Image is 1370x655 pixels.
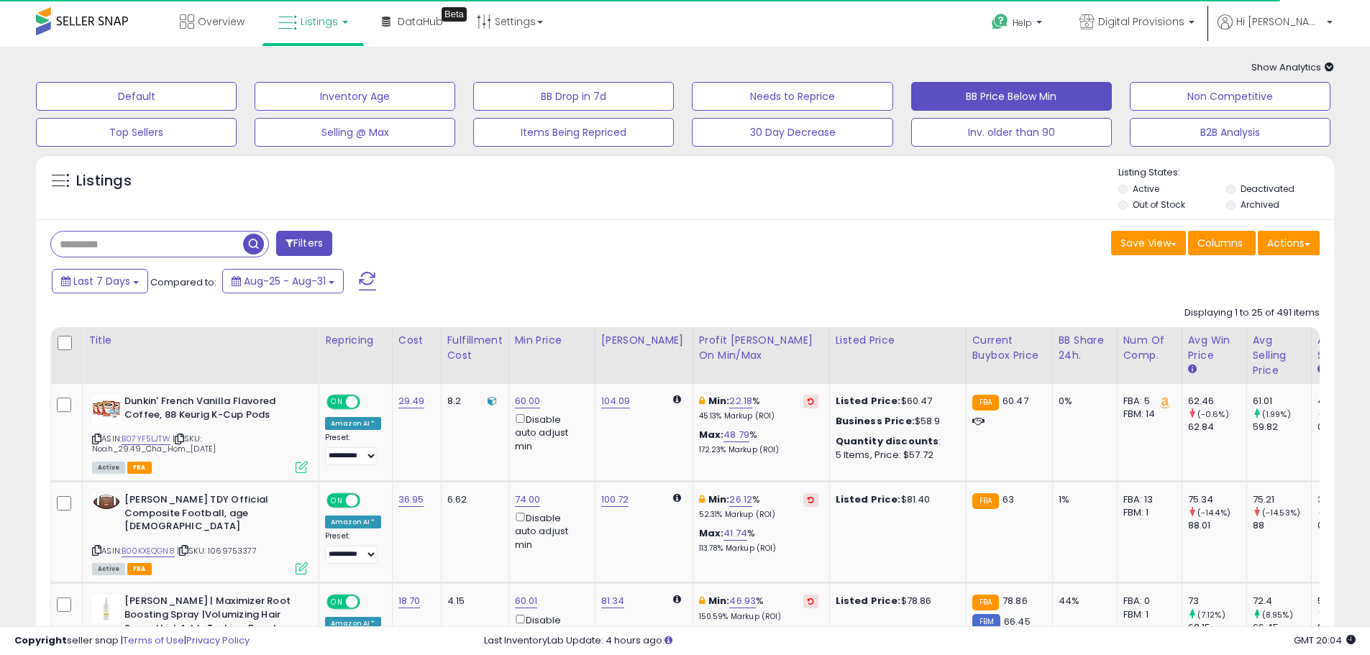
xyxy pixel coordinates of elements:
[1004,615,1031,628] span: 66.45
[1123,395,1171,408] div: FBA: 5
[1236,14,1323,29] span: Hi [PERSON_NAME]
[836,595,955,608] div: $78.86
[1241,198,1279,211] label: Archived
[1294,633,1356,647] span: 2025-09-8 20:04 GMT
[1197,609,1225,620] small: (7.12%)
[1188,595,1246,608] div: 73
[1059,333,1111,363] div: BB Share 24h.
[92,493,308,573] div: ASIN:
[515,411,584,453] div: Disable auto adjust min
[398,14,443,29] span: DataHub
[972,595,999,610] small: FBA
[122,545,175,557] a: B00KXEQGN8
[836,395,955,408] div: $60.47
[198,14,245,29] span: Overview
[325,333,386,348] div: Repricing
[122,433,170,445] a: B07YF5LJTW
[972,493,999,509] small: FBA
[1123,595,1171,608] div: FBA: 0
[699,526,724,540] b: Max:
[1123,333,1176,363] div: Num of Comp.
[1251,60,1334,74] span: Show Analytics
[1197,507,1230,518] small: (-14.4%)
[358,596,381,608] span: OFF
[708,394,730,408] b: Min:
[515,333,589,348] div: Min Price
[52,269,148,293] button: Last 7 Days
[92,493,121,510] img: 41znaw2A-fL._SL40_.jpg
[358,396,381,408] span: OFF
[447,595,498,608] div: 4.15
[150,275,216,289] span: Compared to:
[1130,82,1330,111] button: Non Competitive
[836,594,901,608] b: Listed Price:
[1253,621,1311,634] div: 66.45
[1253,395,1311,408] div: 61.01
[699,527,818,554] div: %
[1188,621,1246,634] div: 68.15
[1258,231,1320,255] button: Actions
[447,395,498,408] div: 8.2
[244,274,326,288] span: Aug-25 - Aug-31
[601,394,631,408] a: 104.09
[92,462,125,474] span: All listings currently available for purchase on Amazon
[1262,507,1300,518] small: (-14.53%)
[693,327,829,384] th: The percentage added to the cost of goods (COGS) that forms the calculator for Min & Max prices.
[980,2,1056,47] a: Help
[1013,17,1032,29] span: Help
[447,333,503,363] div: Fulfillment Cost
[836,493,901,506] b: Listed Price:
[325,531,381,564] div: Preset:
[1253,595,1311,608] div: 72.4
[699,429,818,455] div: %
[1241,183,1294,195] label: Deactivated
[325,417,381,430] div: Amazon AI *
[699,510,818,520] p: 52.31% Markup (ROI)
[836,333,960,348] div: Listed Price
[398,333,435,348] div: Cost
[1123,493,1171,506] div: FBA: 13
[1003,594,1028,608] span: 78.86
[276,231,332,256] button: Filters
[836,415,955,428] div: $58.9
[1188,231,1256,255] button: Columns
[515,394,541,408] a: 60.00
[699,428,724,441] b: Max:
[1197,408,1229,420] small: (-0.6%)
[1262,408,1291,420] small: (1.99%)
[836,435,955,448] div: :
[1098,14,1184,29] span: Digital Provisions
[699,595,818,621] div: %
[92,395,121,423] img: 51uB1DEyRML._SL40_.jpg
[1188,493,1246,506] div: 75.34
[473,118,674,147] button: Items Being Repriced
[723,428,749,442] a: 48.79
[1059,395,1106,408] div: 0%
[1253,519,1311,532] div: 88
[1218,14,1333,47] a: Hi [PERSON_NAME]
[972,395,999,411] small: FBA
[1059,595,1106,608] div: 44%
[447,493,498,506] div: 6.62
[601,333,687,348] div: [PERSON_NAME]
[222,269,344,293] button: Aug-25 - Aug-31
[1133,198,1185,211] label: Out of Stock
[36,118,237,147] button: Top Sellers
[699,411,818,421] p: 45.13% Markup (ROI)
[1188,395,1246,408] div: 62.46
[328,396,346,408] span: ON
[699,544,818,554] p: 113.78% Markup (ROI)
[723,526,747,541] a: 41.74
[398,394,425,408] a: 29.49
[729,594,756,608] a: 46.93
[1197,236,1243,250] span: Columns
[699,333,823,363] div: Profit [PERSON_NAME] on Min/Max
[92,563,125,575] span: All listings currently available for purchase on Amazon
[76,171,132,191] h5: Listings
[972,614,1000,629] small: FBM
[14,634,250,648] div: seller snap | |
[325,433,381,465] div: Preset:
[1318,333,1370,363] div: Avg BB Share
[708,493,730,506] b: Min:
[699,395,818,421] div: %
